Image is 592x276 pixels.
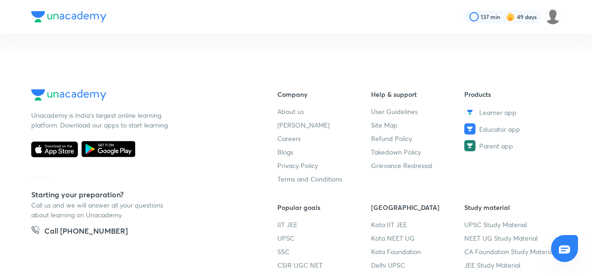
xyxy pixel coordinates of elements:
[277,220,371,229] a: IIT JEE
[464,260,558,270] a: JEE Study Material
[31,11,106,22] img: Company Logo
[464,140,475,151] img: Parent app
[277,120,371,130] a: [PERSON_NAME]
[464,202,558,212] h6: Study material
[371,233,465,243] a: Kota NEET UG
[277,202,371,212] h6: Popular goals
[31,189,248,200] h5: Starting your preparation?
[277,247,371,256] a: SSC
[464,89,558,99] h6: Products
[277,134,301,143] span: Careers
[277,233,371,243] a: UPSC
[464,123,558,135] a: Educator app
[371,247,465,256] a: Kota Foundation
[277,107,371,116] a: About us
[31,225,128,238] a: Call [PHONE_NUMBER]
[277,134,371,143] a: Careers
[464,247,558,256] a: CA Foundation Study Material
[371,260,465,270] a: Delhi UPSC
[464,220,558,229] a: UPSC Study Material
[464,140,558,151] a: Parent app
[371,89,465,99] h6: Help & support
[31,89,248,103] a: Company Logo
[277,161,371,170] a: Privacy Policy
[371,202,465,212] h6: [GEOGRAPHIC_DATA]
[464,233,558,243] a: NEET UG Study Material
[277,174,371,184] a: Terms and Conditions
[371,161,465,170] a: Grievance Redressal
[371,147,465,157] a: Takedown Policy
[464,123,475,135] img: Educator app
[371,120,465,130] a: Site Map
[44,225,128,238] h5: Call [PHONE_NUMBER]
[371,220,465,229] a: Kota IIT JEE
[479,124,520,134] span: Educator app
[479,108,516,117] span: Learner app
[31,89,106,101] img: Company Logo
[479,141,513,151] span: Parent app
[371,107,465,116] a: User Guidelines
[277,260,371,270] a: CSIR UGC NET
[545,9,561,25] img: sawan Patel
[31,200,171,220] p: Call us and we will answer all your questions about learning on Unacademy
[31,110,171,130] p: Unacademy is India’s largest online learning platform. Download our apps to start learning
[277,147,371,157] a: Blogs
[464,107,475,118] img: Learner app
[277,89,371,99] h6: Company
[371,134,465,143] a: Refund Policy
[464,107,558,118] a: Learner app
[506,12,515,21] img: streak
